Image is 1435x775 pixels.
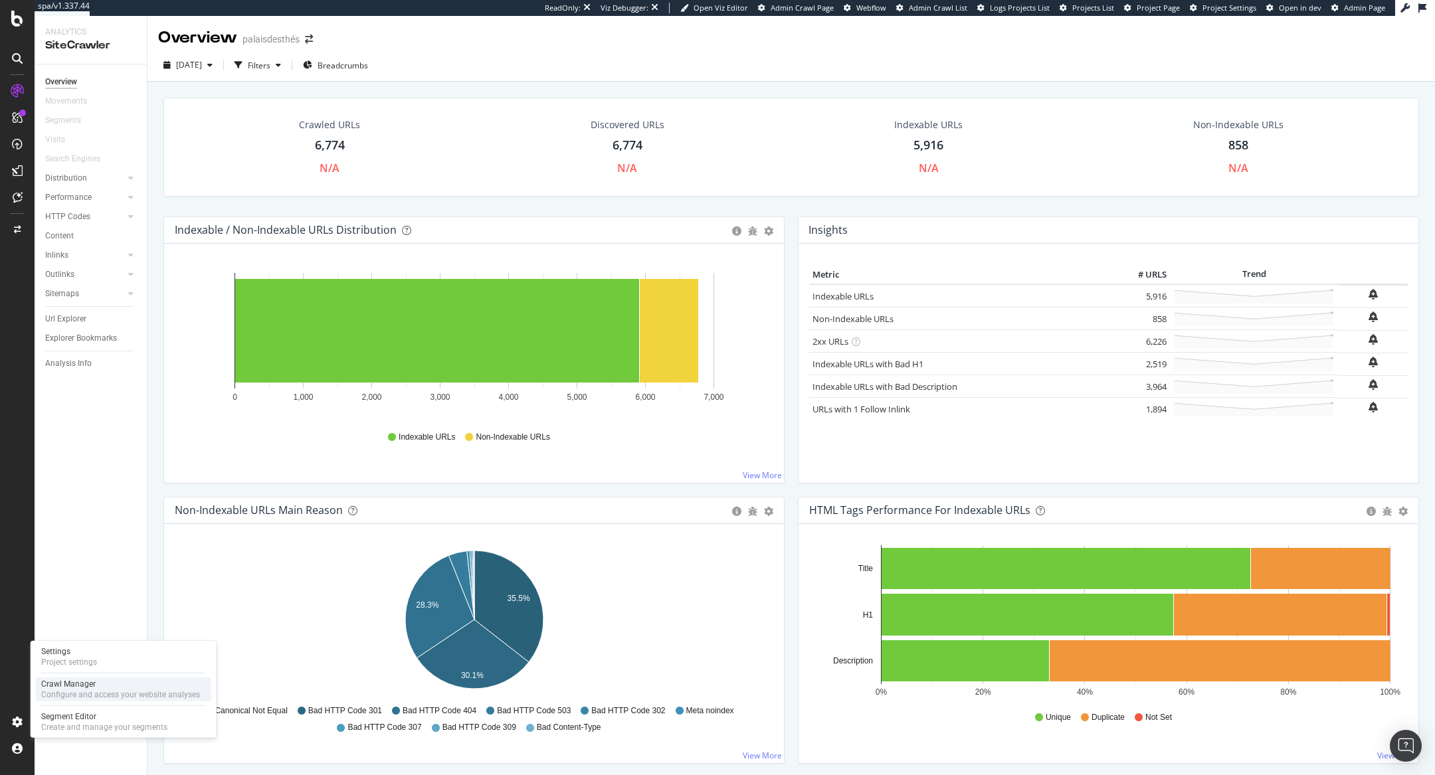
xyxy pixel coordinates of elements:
[809,503,1030,517] div: HTML Tags Performance for Indexable URLs
[732,226,741,236] div: circle-info
[1280,687,1296,697] text: 80%
[1266,3,1321,13] a: Open in dev
[809,221,848,239] h4: Insights
[403,705,476,717] span: Bad HTTP Code 404
[1369,402,1378,412] div: bell-plus
[45,152,114,166] a: Search Engines
[45,229,138,243] a: Content
[45,27,136,38] div: Analytics
[315,137,345,154] div: 6,774
[176,59,202,70] span: 2025 Sep. 26th
[813,313,894,325] a: Non-Indexable URLs
[919,161,939,176] div: N/A
[45,357,92,371] div: Analysis Info
[361,392,381,402] text: 2,000
[1398,507,1408,516] div: gear
[45,133,78,147] a: Visits
[1380,687,1400,697] text: 100%
[1369,334,1378,345] div: bell-plus
[215,705,287,717] span: Canonical Not Equal
[704,392,723,402] text: 7,000
[856,3,886,13] span: Webflow
[1369,357,1378,367] div: bell-plus
[45,229,74,243] div: Content
[308,705,382,717] span: Bad HTTP Code 301
[1331,3,1385,13] a: Admin Page
[686,705,734,717] span: Meta noindex
[617,161,637,176] div: N/A
[1145,712,1172,723] span: Not Set
[1077,687,1093,697] text: 40%
[45,38,136,53] div: SiteCrawler
[1190,3,1256,13] a: Project Settings
[399,432,455,443] span: Indexable URLs
[1046,712,1071,723] span: Unique
[45,75,77,89] div: Overview
[508,594,530,603] text: 35.5%
[175,265,774,419] svg: A chart.
[1202,3,1256,13] span: Project Settings
[430,392,450,402] text: 3,000
[1228,137,1248,154] div: 858
[694,3,748,13] span: Open Viz Editor
[1117,265,1170,285] th: # URLS
[913,137,943,154] div: 5,916
[545,3,581,13] div: ReadOnly:
[1117,307,1170,330] td: 858
[591,705,665,717] span: Bad HTTP Code 302
[347,722,421,733] span: Bad HTTP Code 307
[1179,687,1195,697] text: 60%
[1117,330,1170,353] td: 6,226
[45,331,117,345] div: Explorer Bookmarks
[567,392,587,402] text: 5,000
[732,507,741,516] div: circle-info
[299,118,360,131] div: Crawled URLs
[748,507,757,516] div: bug
[41,689,200,700] div: Configure and access your website analyses
[242,33,300,46] div: palaisdesthés
[229,54,286,76] button: Filters
[41,657,97,667] div: Project settings
[909,3,967,13] span: Admin Crawl List
[41,711,167,722] div: Segment Editor
[45,287,124,301] a: Sitemaps
[41,722,167,732] div: Create and manage your segments
[601,3,648,13] div: Viz Debugger:
[1344,3,1385,13] span: Admin Page
[158,54,218,76] button: [DATE]
[41,679,200,689] div: Crawl Manager
[36,645,211,669] a: SettingsProject settings
[537,722,601,733] span: Bad Content-Type
[1367,507,1376,516] div: circle-info
[498,392,518,402] text: 4,000
[813,403,910,415] a: URLs with 1 Follow Inlink
[497,705,571,717] span: Bad HTTP Code 503
[45,114,94,128] a: Segments
[45,152,100,166] div: Search Engines
[45,312,86,326] div: Url Explorer
[45,191,92,205] div: Performance
[45,268,124,282] a: Outlinks
[45,94,87,108] div: Movements
[813,358,923,370] a: Indexable URLs with Bad H1
[748,226,757,236] div: bug
[175,545,774,699] div: A chart.
[764,226,773,236] div: gear
[894,118,963,131] div: Indexable URLs
[743,750,782,761] a: View More
[1369,311,1378,322] div: bell-plus
[833,656,873,665] text: Description
[318,60,368,71] span: Breadcrumbs
[809,545,1408,699] svg: A chart.
[813,290,874,302] a: Indexable URLs
[41,646,97,657] div: Settings
[809,265,1117,285] th: Metric
[416,600,438,610] text: 28.3%
[45,248,124,262] a: Inlinks
[975,687,991,697] text: 20%
[1117,375,1170,398] td: 3,964
[844,3,886,13] a: Webflow
[680,3,748,13] a: Open Viz Editor
[293,392,313,402] text: 1,000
